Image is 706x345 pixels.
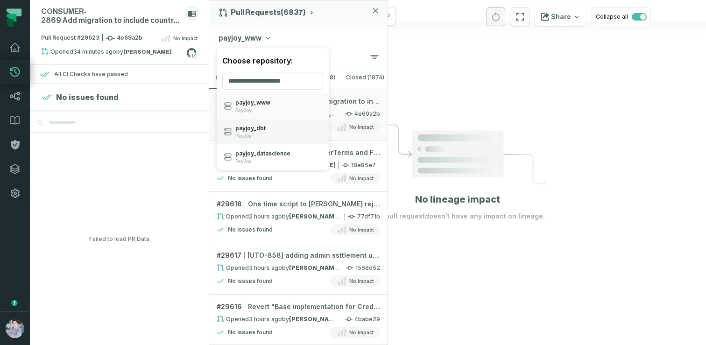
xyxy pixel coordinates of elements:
span: PayJoy [235,158,290,164]
span: payjoy_datascience [235,150,290,157]
span: PayJoy [235,107,270,113]
div: Choose repository: [217,49,329,72]
img: avatar of Alon Nafta [6,319,24,338]
button: payjoy_www [219,33,271,44]
span: PayJoy [235,133,266,139]
div: payjoy_www [217,48,329,170]
div: Tooltip anchor [10,299,19,307]
span: payjoy_dbt [235,125,266,132]
span: payjoy_www [235,99,270,106]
